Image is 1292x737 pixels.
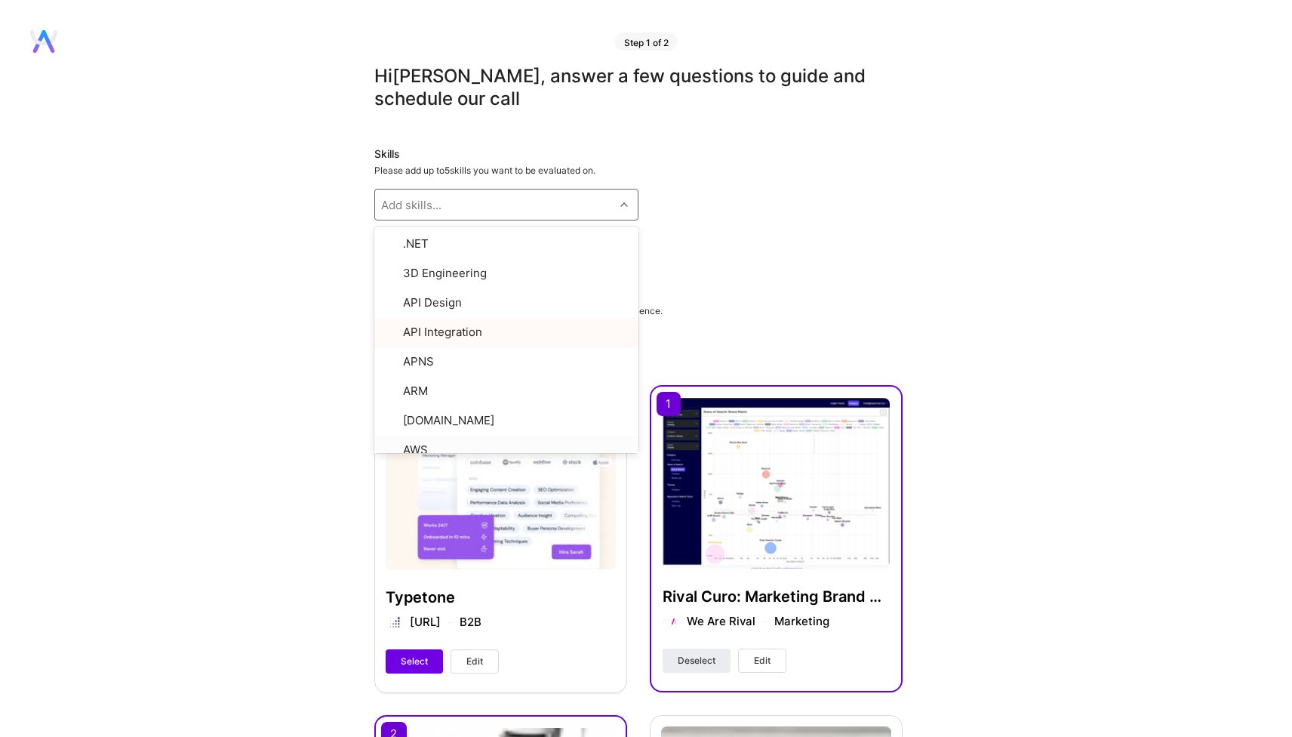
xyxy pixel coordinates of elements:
[466,655,483,668] span: Edit
[663,398,890,569] img: Rival Curo: Marketing Brand Tracker using Share of Search
[620,201,628,208] i: icon Chevron
[678,654,715,668] span: Deselect
[763,621,767,622] img: divider
[383,294,629,312] div: API Design
[386,649,443,674] button: Select
[401,655,428,668] span: Select
[615,32,678,51] div: Step 1 of 2
[663,649,731,673] button: Deselect
[383,236,629,253] div: .NET
[374,65,903,110] div: Hi [PERSON_NAME] , answer a few questions to guide and schedule our call
[663,587,890,606] h4: Rival Curo: Marketing Brand Tracker using Share of Search
[738,649,786,673] button: Edit
[383,383,629,400] div: ARM
[687,613,829,630] div: We Are Rival Marketing
[374,146,903,162] div: Skills
[383,412,629,430] div: [DOMAIN_NAME]
[754,654,771,668] span: Edit
[383,324,629,341] div: API Integration
[383,353,629,371] div: APNS
[663,618,681,624] img: Company logo
[383,265,629,282] div: 3D Engineering
[383,442,629,459] div: AWS
[381,197,441,213] div: Add skills...
[451,649,499,674] button: Edit
[374,165,903,177] div: Please add up to 5 skills you want to be evaluated on.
